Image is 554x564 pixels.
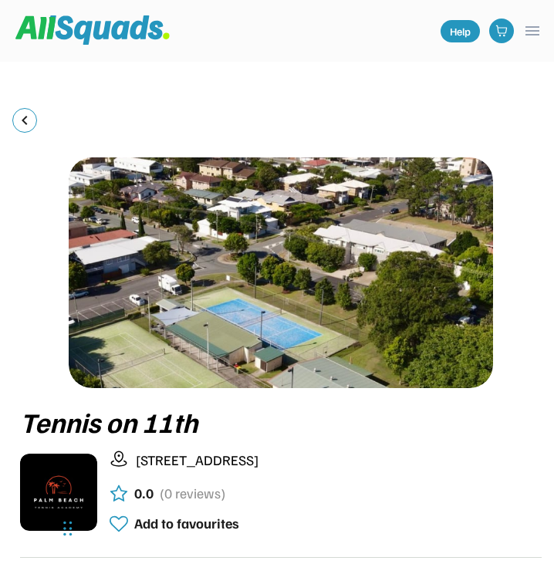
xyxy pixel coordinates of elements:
[523,22,542,40] button: menu
[134,513,239,534] div: Add to favourites
[69,157,493,388] img: 1000017423.png
[20,407,542,437] div: Tennis on 11th
[134,483,154,504] div: 0.0
[20,454,97,531] img: IMG_2979.png
[136,450,542,471] div: [STREET_ADDRESS]
[495,25,508,37] img: shopping-cart-01%20%281%29.svg
[15,111,34,130] button: keyboard_arrow_left
[441,20,480,42] a: Help
[160,483,225,504] div: (0 reviews)
[15,15,170,45] img: Squad%20Logo.svg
